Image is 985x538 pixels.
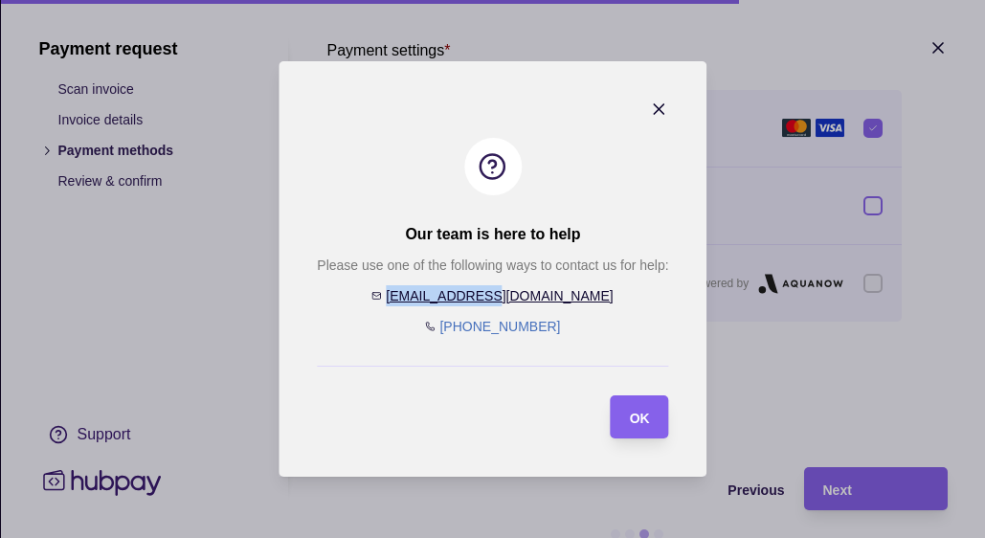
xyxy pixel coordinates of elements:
span: OK [629,411,649,426]
a: [EMAIL_ADDRESS][DOMAIN_NAME] [386,288,613,303]
h2: Our team is here to help [405,224,580,245]
a: [PHONE_NUMBER] [439,319,560,334]
p: Please use one of the following ways to contact us for help: [317,255,668,276]
button: OK [610,395,668,438]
